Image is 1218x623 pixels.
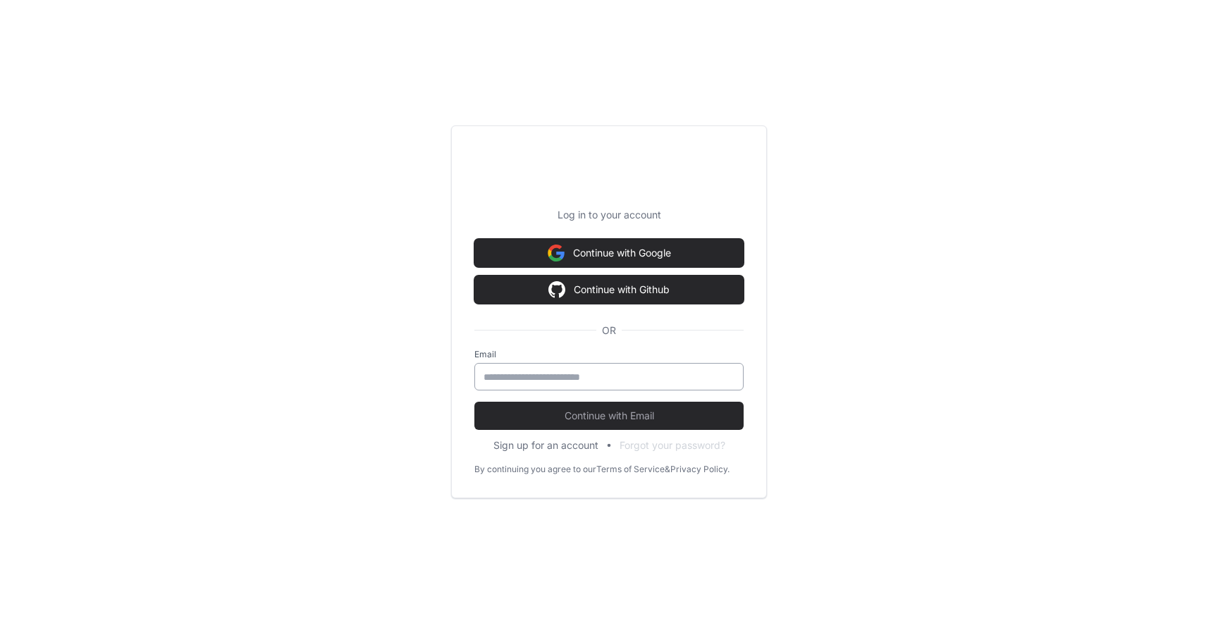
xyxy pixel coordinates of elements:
div: & [665,464,670,475]
span: OR [596,323,622,338]
a: Terms of Service [596,464,665,475]
button: Continue with Email [474,402,744,430]
span: Continue with Email [474,409,744,423]
label: Email [474,349,744,360]
button: Continue with Github [474,276,744,304]
button: Forgot your password? [620,438,725,452]
button: Continue with Google [474,239,744,267]
div: By continuing you agree to our [474,464,596,475]
img: Sign in with google [548,276,565,304]
button: Sign up for an account [493,438,598,452]
p: Log in to your account [474,208,744,222]
a: Privacy Policy. [670,464,730,475]
img: Sign in with google [548,239,565,267]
